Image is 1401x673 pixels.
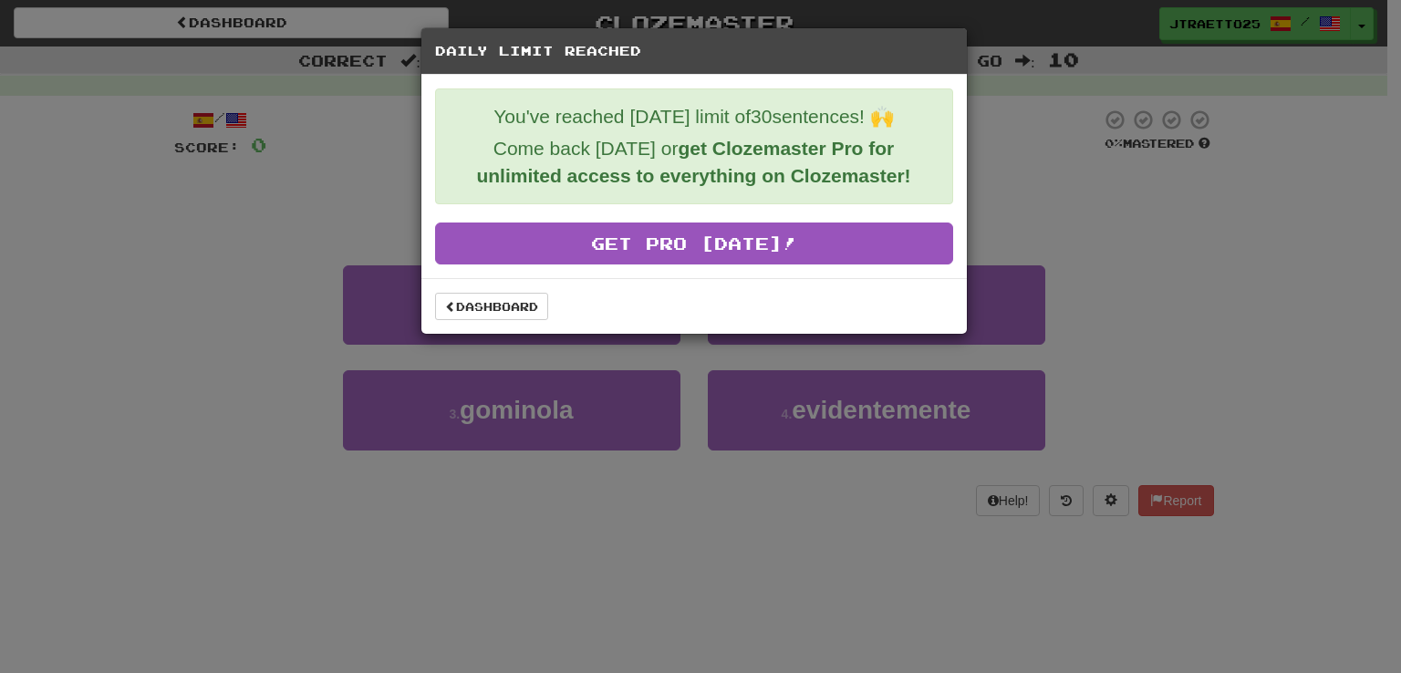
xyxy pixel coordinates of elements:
a: Get Pro [DATE]! [435,223,953,264]
p: You've reached [DATE] limit of 30 sentences! 🙌 [450,103,939,130]
p: Come back [DATE] or [450,135,939,190]
h5: Daily Limit Reached [435,42,953,60]
a: Dashboard [435,293,548,320]
strong: get Clozemaster Pro for unlimited access to everything on Clozemaster! [476,138,910,186]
